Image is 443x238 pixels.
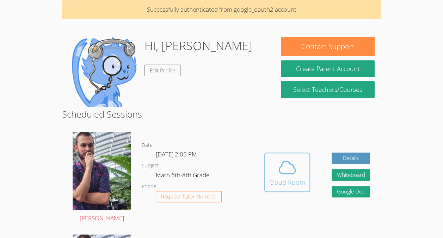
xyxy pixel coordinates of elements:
button: Request Tutor Number [156,191,222,203]
img: default.png [68,37,139,107]
img: 20240721_091457.jpg [73,132,131,210]
dd: Math 6th-8th Grade [156,170,211,182]
dt: Subject [142,161,159,170]
button: Create Parent Account [281,60,374,77]
dt: Phone [142,182,156,191]
a: Edit Profile [144,65,180,76]
h1: Hi, [PERSON_NAME] [144,37,252,55]
a: [PERSON_NAME] [73,132,131,223]
button: Whiteboard [332,169,370,181]
span: [DATE] 2:05 PM [156,150,197,158]
a: Google Doc [332,186,370,198]
a: Select Teachers/Courses [281,81,374,98]
p: Successfully authenticated from google_oauth2 account [62,0,381,19]
h2: Scheduled Sessions [62,107,381,121]
button: Cloud Room [264,153,310,192]
div: Cloud Room [269,177,305,187]
button: Contact Support [281,37,374,56]
a: Details [332,153,370,164]
span: Request Tutor Number [161,194,216,199]
dt: Date [142,141,153,150]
